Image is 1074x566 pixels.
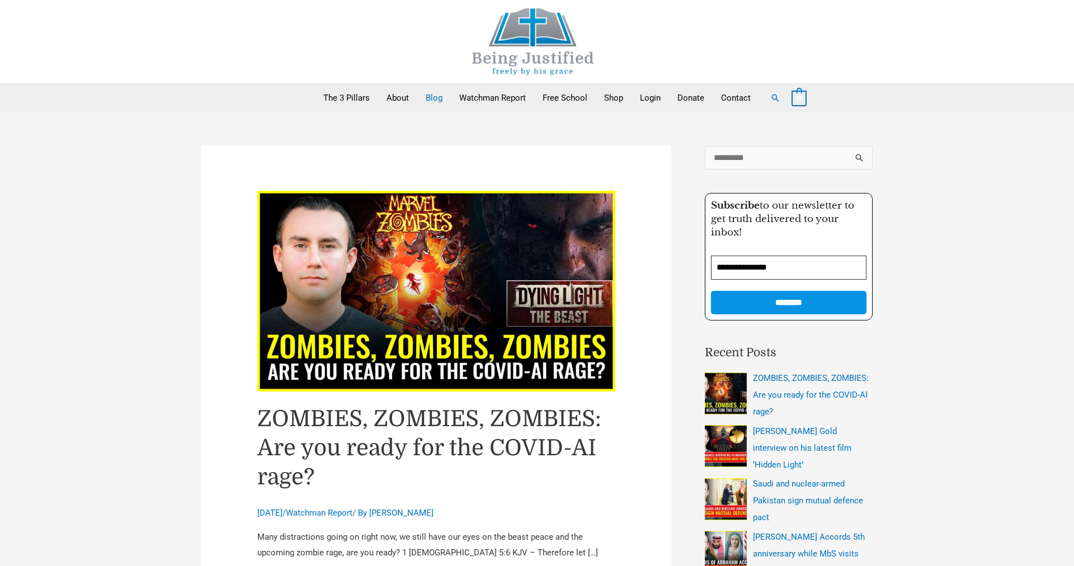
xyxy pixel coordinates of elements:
[417,84,451,112] a: Blog
[534,84,596,112] a: Free School
[711,200,854,238] span: to our newsletter to get truth delivered to your inbox!
[753,373,869,417] a: ZOMBIES, ZOMBIES, ZOMBIES: Are you ready for the COVID-AI rage?
[753,479,863,522] a: Saudi and nuclear-armed Pakistan sign mutual defence pact
[792,93,807,103] a: View Shopping Cart, empty
[711,200,760,211] strong: Subscribe
[669,84,713,112] a: Donate
[257,406,601,490] a: ZOMBIES, ZOMBIES, ZOMBIES: Are you ready for the COVID-AI rage?
[711,256,866,280] input: Email Address *
[378,84,417,112] a: About
[257,508,282,518] span: [DATE]
[705,344,873,362] h2: Recent Posts
[315,84,759,112] nav: Primary Site Navigation
[315,84,378,112] a: The 3 Pillars
[797,94,801,102] span: 0
[713,84,759,112] a: Contact
[449,8,617,75] img: Being Justified
[286,508,352,518] a: Watchman Report
[257,530,615,561] p: Many distractions going on right now, we still have our eyes on the beast peace and the upcoming ...
[257,286,615,296] a: Read: ZOMBIES, ZOMBIES, ZOMBIES: Are you ready for the COVID-AI rage?
[770,93,780,103] a: Search button
[451,84,534,112] a: Watchman Report
[257,507,615,520] div: / / By
[369,508,434,518] a: [PERSON_NAME]
[753,426,851,470] a: [PERSON_NAME] Gold interview on his latest film ‘Hidden Light’
[596,84,632,112] a: Shop
[632,84,669,112] a: Login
